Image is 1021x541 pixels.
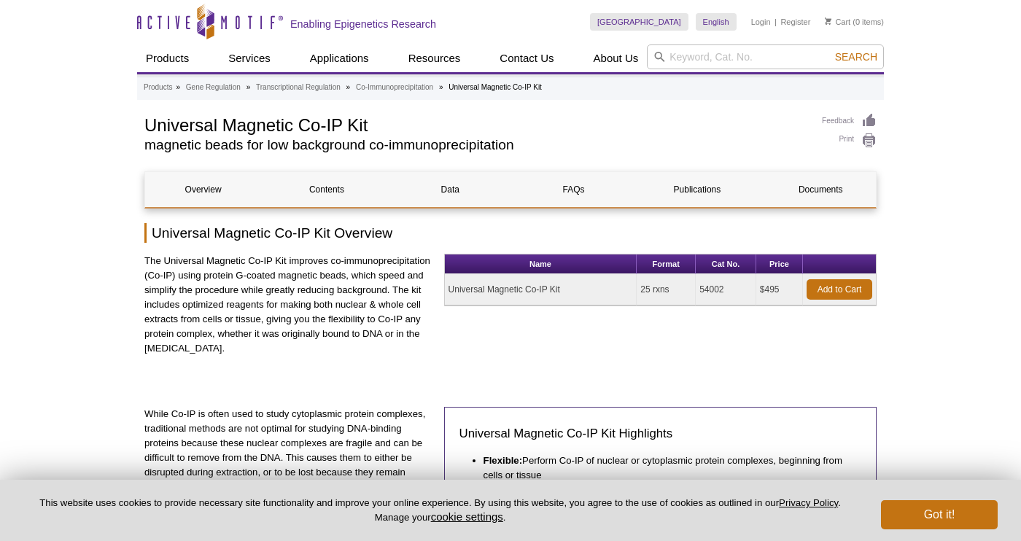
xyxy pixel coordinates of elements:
[459,425,861,443] h3: Universal Magnetic Co-IP Kit Highlights
[822,113,877,129] a: Feedback
[590,13,688,31] a: [GEOGRAPHIC_DATA]
[696,274,756,305] td: 54002
[825,13,884,31] li: (0 items)
[439,83,443,91] li: »
[516,172,632,207] a: FAQs
[696,13,737,31] a: English
[825,17,850,27] a: Cart
[256,81,341,94] a: Transcriptional Regulation
[756,274,803,305] td: $495
[491,44,562,72] a: Contact Us
[637,274,696,305] td: 25 rxns
[144,81,172,94] a: Products
[268,172,384,207] a: Contents
[484,455,523,466] strong: Flexible:
[392,172,508,207] a: Data
[639,172,755,207] a: Publications
[246,83,251,91] li: »
[400,44,470,72] a: Resources
[23,497,857,524] p: This website uses cookies to provide necessary site functionality and improve your online experie...
[186,81,241,94] a: Gene Regulation
[585,44,648,72] a: About Us
[137,44,198,72] a: Products
[356,81,433,94] a: Co-Immunoprecipitation
[301,44,378,72] a: Applications
[176,83,180,91] li: »
[825,17,831,25] img: Your Cart
[831,50,882,63] button: Search
[835,51,877,63] span: Search
[144,254,433,356] p: The Universal Magnetic Co-IP Kit improves co-immunoprecipitation (Co-IP) using protein G-coated m...
[807,279,872,300] a: Add to Cart
[780,17,810,27] a: Register
[751,17,771,27] a: Login
[445,274,637,305] td: Universal Magnetic Co-IP Kit
[449,83,542,91] li: Universal Magnetic Co-IP Kit
[145,172,261,207] a: Overview
[822,133,877,149] a: Print
[756,254,803,274] th: Price
[431,510,503,523] button: cookie settings
[144,223,877,243] h2: Universal Magnetic Co-IP Kit Overview
[647,44,884,69] input: Keyword, Cat. No.
[484,454,847,483] li: Perform Co-IP of nuclear or cytoplasmic protein complexes, beginning from cells or tissue
[144,113,807,135] h1: Universal Magnetic Co-IP Kit
[775,13,777,31] li: |
[144,139,807,152] h2: magnetic beads for low background co-immunoprecipitation
[445,254,637,274] th: Name
[696,254,756,274] th: Cat No.
[763,172,879,207] a: Documents
[637,254,696,274] th: Format
[881,500,998,529] button: Got it!
[144,407,433,538] p: While Co-IP is often used to study cytoplasmic protein complexes, traditional methods are not opt...
[220,44,279,72] a: Services
[290,17,436,31] h2: Enabling Epigenetics Research
[779,497,838,508] a: Privacy Policy
[346,83,351,91] li: »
